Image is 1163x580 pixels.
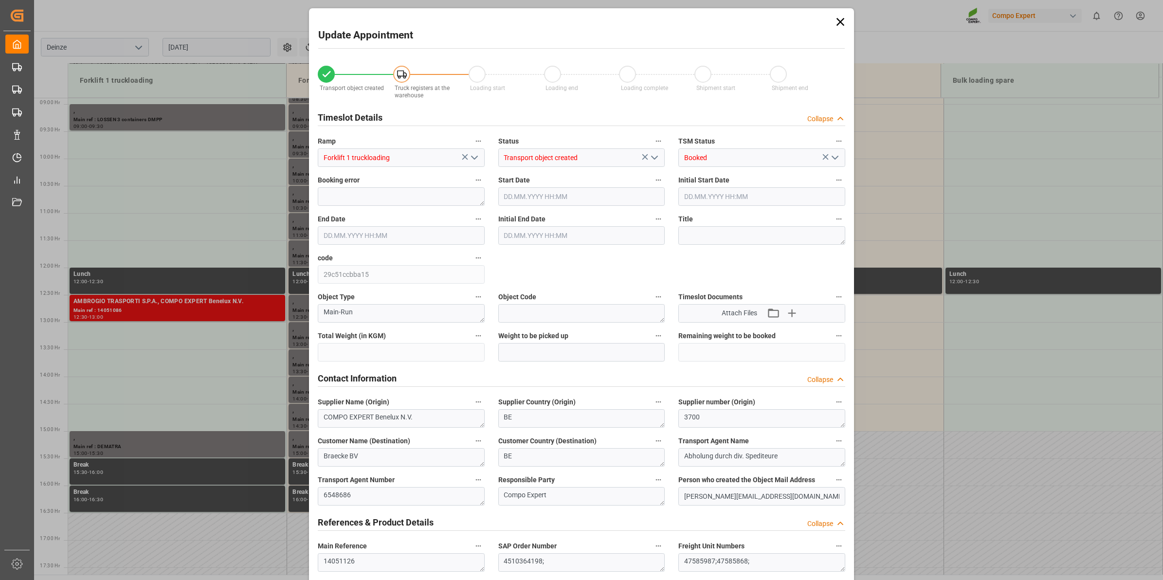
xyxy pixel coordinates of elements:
[318,253,333,263] span: code
[833,135,845,147] button: TSM Status
[498,436,597,446] span: Customer Country (Destination)
[472,213,485,225] button: End Date
[318,304,485,323] textarea: Main-Run
[318,553,485,572] textarea: 14051126
[395,85,450,99] span: Truck registers at the warehouse
[545,85,578,91] span: Loading end
[833,174,845,186] button: Initial Start Date
[498,409,665,428] textarea: BE
[652,329,665,342] button: Weight to be picked up
[498,541,557,551] span: SAP Order Number
[498,475,555,485] span: Responsible Party
[498,292,536,302] span: Object Code
[678,397,755,407] span: Supplier number (Origin)
[807,114,833,124] div: Collapse
[472,135,485,147] button: Ramp
[772,85,808,91] span: Shipment end
[318,372,397,385] h2: Contact Information
[678,409,845,428] textarea: 3700
[498,136,519,146] span: Status
[318,136,336,146] span: Ramp
[807,375,833,385] div: Collapse
[652,473,665,486] button: Responsible Party
[318,331,386,341] span: Total Weight (in KGM)
[498,175,530,185] span: Start Date
[807,519,833,529] div: Collapse
[678,553,845,572] textarea: 47585987;47585868;
[318,475,395,485] span: Transport Agent Number
[466,150,481,165] button: open menu
[318,487,485,506] textarea: 6548686
[472,540,485,552] button: Main Reference
[498,148,665,167] input: Type to search/select
[498,226,665,245] input: DD.MM.YYYY HH:MM
[498,487,665,506] textarea: Compo Expert
[498,448,665,467] textarea: BE
[318,214,345,224] span: End Date
[833,329,845,342] button: Remaining weight to be booked
[318,541,367,551] span: Main Reference
[318,436,410,446] span: Customer Name (Destination)
[472,396,485,408] button: Supplier Name (Origin)
[678,214,693,224] span: Title
[652,540,665,552] button: SAP Order Number
[833,213,845,225] button: Title
[318,175,360,185] span: Booking error
[472,174,485,186] button: Booking error
[320,85,384,91] span: Transport object created
[621,85,668,91] span: Loading complete
[318,448,485,467] textarea: Braecke BV
[652,174,665,186] button: Start Date
[472,473,485,486] button: Transport Agent Number
[318,409,485,428] textarea: COMPO EXPERT Benelux N.V.
[678,175,729,185] span: Initial Start Date
[318,292,355,302] span: Object Type
[652,435,665,447] button: Customer Country (Destination)
[498,187,665,206] input: DD.MM.YYYY HH:MM
[678,136,715,146] span: TSM Status
[498,553,665,572] textarea: 4510364198;
[318,111,382,124] h2: Timeslot Details
[833,473,845,486] button: Person who created the Object Mail Address
[498,397,576,407] span: Supplier Country (Origin)
[318,226,485,245] input: DD.MM.YYYY HH:MM
[470,85,505,91] span: Loading start
[318,516,434,529] h2: References & Product Details
[722,308,757,318] span: Attach Files
[652,396,665,408] button: Supplier Country (Origin)
[472,435,485,447] button: Customer Name (Destination)
[318,148,485,167] input: Type to search/select
[827,150,841,165] button: open menu
[318,397,389,407] span: Supplier Name (Origin)
[696,85,735,91] span: Shipment start
[833,540,845,552] button: Freight Unit Numbers
[833,290,845,303] button: Timeslot Documents
[833,396,845,408] button: Supplier number (Origin)
[678,187,845,206] input: DD.MM.YYYY HH:MM
[678,292,743,302] span: Timeslot Documents
[678,331,776,341] span: Remaining weight to be booked
[652,135,665,147] button: Status
[652,213,665,225] button: Initial End Date
[833,435,845,447] button: Transport Agent Name
[472,290,485,303] button: Object Type
[318,28,413,43] h2: Update Appointment
[498,214,545,224] span: Initial End Date
[678,448,845,467] textarea: Abholung durch div. Spediteure
[647,150,661,165] button: open menu
[472,329,485,342] button: Total Weight (in KGM)
[678,541,745,551] span: Freight Unit Numbers
[498,331,568,341] span: Weight to be picked up
[678,436,749,446] span: Transport Agent Name
[678,475,815,485] span: Person who created the Object Mail Address
[652,290,665,303] button: Object Code
[472,252,485,264] button: code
